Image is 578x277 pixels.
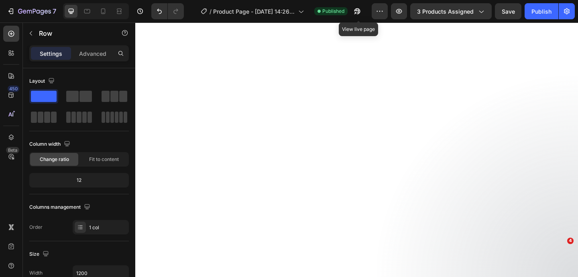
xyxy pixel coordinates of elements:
[151,3,184,19] div: Undo/Redo
[29,76,56,87] div: Layout
[29,139,72,150] div: Column width
[29,224,43,231] div: Order
[531,7,552,16] div: Publish
[39,29,107,38] p: Row
[3,3,60,19] button: 7
[40,156,69,163] span: Change ratio
[89,156,119,163] span: Fit to content
[322,8,344,15] span: Published
[567,238,574,244] span: 4
[525,3,558,19] button: Publish
[8,86,19,92] div: 450
[29,249,51,260] div: Size
[417,7,474,16] span: 3 products assigned
[29,202,92,213] div: Columns management
[29,269,43,277] div: Width
[40,49,62,58] p: Settings
[6,147,19,153] div: Beta
[135,22,578,277] iframe: To enrich screen reader interactions, please activate Accessibility in Grammarly extension settings
[213,7,295,16] span: Product Page - [DATE] 14:26:16
[89,224,127,231] div: 1 col
[495,3,521,19] button: Save
[551,250,570,269] iframe: Intercom live chat
[79,49,106,58] p: Advanced
[53,6,56,16] p: 7
[210,7,212,16] span: /
[31,175,127,186] div: 12
[502,8,515,15] span: Save
[410,3,492,19] button: 3 products assigned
